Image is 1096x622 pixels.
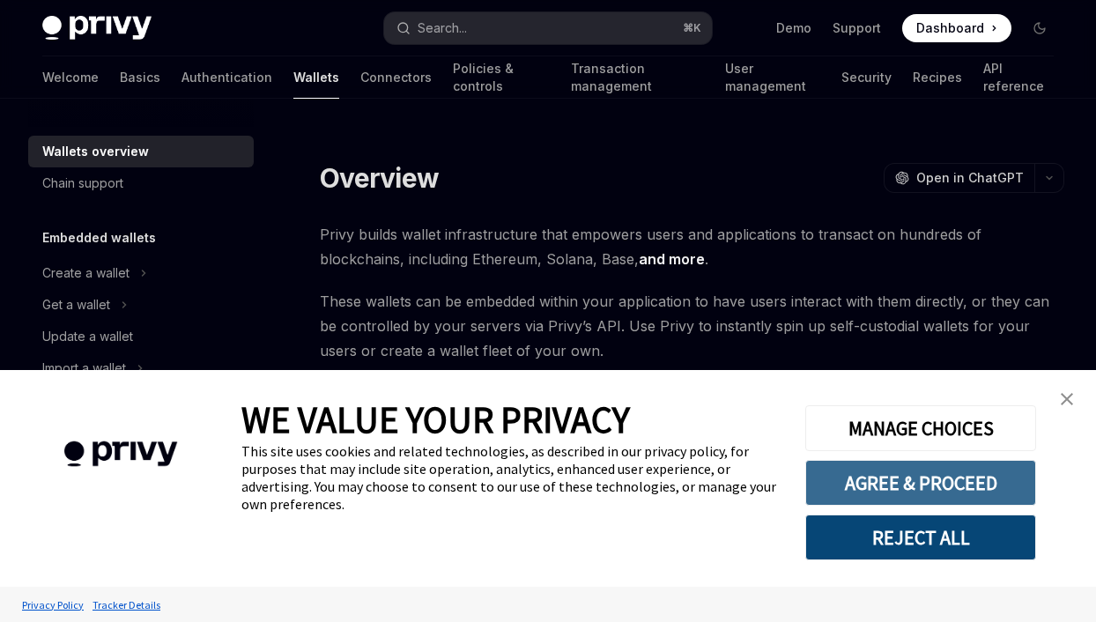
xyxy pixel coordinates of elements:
a: and more [639,250,705,269]
span: ⌘ K [683,21,701,35]
a: Security [841,56,892,99]
span: Privy builds wallet infrastructure that empowers users and applications to transact on hundreds o... [320,222,1064,271]
a: API reference [983,56,1054,99]
div: Import a wallet [42,358,126,379]
button: Toggle Import a wallet section [28,352,254,384]
div: Create a wallet [42,263,130,284]
button: Toggle Get a wallet section [28,289,254,321]
a: close banner [1049,381,1085,417]
div: Search... [418,18,467,39]
a: Chain support [28,167,254,199]
img: dark logo [42,16,152,41]
button: AGREE & PROCEED [805,460,1036,506]
a: Connectors [360,56,432,99]
h1: Overview [320,162,439,194]
div: Update a wallet [42,326,133,347]
a: Wallets overview [28,136,254,167]
a: Recipes [913,56,962,99]
a: Transaction management [571,56,705,99]
a: Privacy Policy [18,589,88,620]
a: Dashboard [902,14,1011,42]
h5: Embedded wallets [42,227,156,248]
span: WE VALUE YOUR PRIVACY [241,396,630,442]
div: Wallets overview [42,141,149,162]
div: Get a wallet [42,294,110,315]
span: Dashboard [916,19,984,37]
a: Welcome [42,56,99,99]
a: Support [833,19,881,37]
a: Tracker Details [88,589,165,620]
button: MANAGE CHOICES [805,405,1036,451]
button: Open search [384,12,712,44]
button: Toggle Create a wallet section [28,257,254,289]
img: close banner [1061,393,1073,405]
div: Chain support [42,173,123,194]
span: These wallets can be embedded within your application to have users interact with them directly, ... [320,289,1064,363]
a: Update a wallet [28,321,254,352]
a: Demo [776,19,811,37]
a: User management [725,56,820,99]
a: Authentication [181,56,272,99]
a: Basics [120,56,160,99]
div: This site uses cookies and related technologies, as described in our privacy policy, for purposes... [241,442,779,513]
span: Open in ChatGPT [916,169,1024,187]
button: Open in ChatGPT [884,163,1034,193]
button: Toggle dark mode [1026,14,1054,42]
button: REJECT ALL [805,515,1036,560]
a: Wallets [293,56,339,99]
img: company logo [26,416,215,492]
a: Policies & controls [453,56,550,99]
